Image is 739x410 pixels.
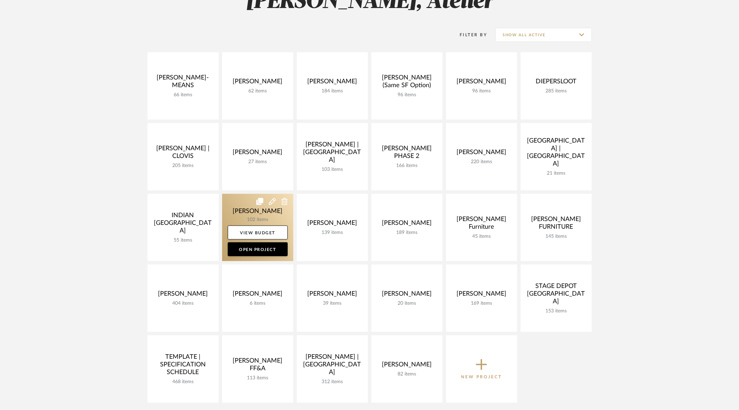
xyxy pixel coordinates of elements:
[526,308,586,314] div: 153 items
[526,137,586,170] div: [GEOGRAPHIC_DATA] | [GEOGRAPHIC_DATA]
[228,301,288,306] div: 6 items
[377,230,437,236] div: 189 items
[377,361,437,371] div: [PERSON_NAME]
[153,301,213,306] div: 404 items
[153,145,213,163] div: [PERSON_NAME] | CLOVIS
[228,357,288,375] div: [PERSON_NAME] FF&A
[377,74,437,92] div: [PERSON_NAME] (Same SF Option)
[452,215,512,234] div: [PERSON_NAME] Furniture
[526,282,586,308] div: STAGE DEPOT [GEOGRAPHIC_DATA]
[153,290,213,301] div: [PERSON_NAME]
[302,353,362,379] div: [PERSON_NAME] | [GEOGRAPHIC_DATA]
[228,290,288,301] div: [PERSON_NAME]
[228,78,288,88] div: [PERSON_NAME]
[452,234,512,240] div: 45 items
[446,335,517,403] button: New Project
[452,159,512,165] div: 220 items
[377,92,437,98] div: 96 items
[452,290,512,301] div: [PERSON_NAME]
[228,149,288,159] div: [PERSON_NAME]
[526,215,586,234] div: [PERSON_NAME] FURNITURE
[153,74,213,92] div: [PERSON_NAME]-MEANS
[452,301,512,306] div: 169 items
[153,353,213,379] div: TEMPLATE | SPECIFICATION SCHEDULE
[302,88,362,94] div: 184 items
[377,163,437,169] div: 166 items
[377,290,437,301] div: [PERSON_NAME]
[153,92,213,98] div: 66 items
[228,88,288,94] div: 62 items
[452,149,512,159] div: [PERSON_NAME]
[302,141,362,167] div: [PERSON_NAME] | [GEOGRAPHIC_DATA]
[452,88,512,94] div: 96 items
[302,78,362,88] div: [PERSON_NAME]
[153,212,213,237] div: INDIAN [GEOGRAPHIC_DATA]
[526,88,586,94] div: 285 items
[153,163,213,169] div: 205 items
[526,78,586,88] div: DIEPERSLOOT
[377,371,437,377] div: 82 items
[377,145,437,163] div: [PERSON_NAME] PHASE 2
[452,78,512,88] div: [PERSON_NAME]
[153,379,213,385] div: 468 items
[451,31,488,38] div: Filter By
[228,375,288,381] div: 113 items
[526,170,586,176] div: 21 items
[302,379,362,385] div: 312 items
[526,234,586,240] div: 145 items
[302,167,362,173] div: 103 items
[302,230,362,236] div: 139 items
[302,219,362,230] div: [PERSON_NAME]
[377,301,437,306] div: 20 items
[228,242,288,256] a: Open Project
[302,301,362,306] div: 39 items
[377,219,437,230] div: [PERSON_NAME]
[153,237,213,243] div: 55 items
[228,226,288,240] a: View Budget
[302,290,362,301] div: [PERSON_NAME]
[228,159,288,165] div: 27 items
[461,373,502,380] p: New Project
